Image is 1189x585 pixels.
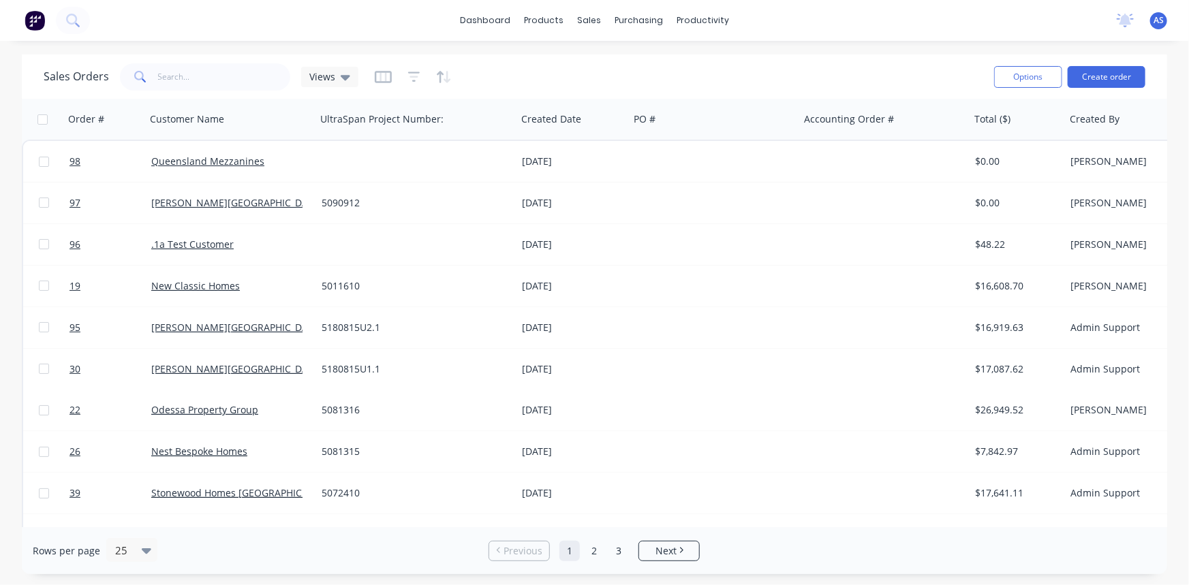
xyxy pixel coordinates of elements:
a: [PERSON_NAME][GEOGRAPHIC_DATA] Co [151,196,336,209]
span: 26 [70,445,80,458]
input: Search... [158,63,291,91]
div: [DATE] [523,486,624,500]
span: Views [309,69,335,84]
button: Create order [1068,66,1145,88]
a: Stonewood Homes [GEOGRAPHIC_DATA] [151,486,333,499]
a: [PERSON_NAME][GEOGRAPHIC_DATA] Co [151,362,336,375]
div: UltraSpan Project Number: [320,112,444,126]
a: 97 [70,183,151,223]
ul: Pagination [483,541,705,561]
img: Factory [25,10,45,31]
div: $0.00 [975,196,1055,210]
div: 5090912 [322,196,502,210]
span: AS [1154,14,1164,27]
div: productivity [670,10,736,31]
a: Nest Bespoke Homes [151,445,247,458]
div: $17,641.11 [975,486,1055,500]
h1: Sales Orders [44,70,109,83]
div: [DATE] [523,403,624,417]
div: $48.22 [975,238,1055,251]
a: Queensland Mezzanines [151,155,264,168]
div: $17,087.62 [975,362,1055,376]
span: 98 [70,155,80,168]
a: 96 [70,224,151,265]
div: [DATE] [523,196,624,210]
div: $26,949.52 [975,403,1055,417]
a: Previous page [489,544,549,558]
a: New Classic Homes [151,279,240,292]
span: 39 [70,486,80,500]
a: 26 [70,431,151,472]
a: 18 [70,514,151,555]
a: Page 2 [584,541,604,561]
span: Previous [504,544,542,558]
div: [DATE] [523,279,624,293]
div: Order # [68,112,104,126]
div: PO # [634,112,655,126]
span: 97 [70,196,80,210]
div: 5011610 [322,279,502,293]
div: 5081315 [322,445,502,458]
span: 19 [70,279,80,293]
a: Page 1 is your current page [559,541,580,561]
a: 30 [70,349,151,390]
div: Total ($) [974,112,1010,126]
a: .1a Test Customer [151,238,234,251]
div: Accounting Order # [804,112,894,126]
span: 96 [70,238,80,251]
div: 5081316 [322,403,502,417]
div: sales [570,10,608,31]
span: Next [655,544,677,558]
div: [DATE] [523,362,624,376]
div: [DATE] [523,238,624,251]
a: Next page [639,544,699,558]
div: $16,919.63 [975,321,1055,334]
div: products [517,10,570,31]
a: 22 [70,390,151,430]
div: Created Date [521,112,581,126]
span: 22 [70,403,80,417]
a: 19 [70,266,151,306]
div: $0.00 [975,155,1055,168]
div: Customer Name [150,112,224,126]
a: 39 [70,473,151,513]
div: [DATE] [523,445,624,458]
span: 95 [70,321,80,334]
div: purchasing [608,10,670,31]
div: 5180815U2.1 [322,321,502,334]
a: Page 3 [608,541,629,561]
a: 98 [70,141,151,182]
span: 30 [70,362,80,376]
div: [DATE] [523,321,624,334]
span: Rows per page [33,544,100,558]
a: [PERSON_NAME][GEOGRAPHIC_DATA] Co [151,321,336,334]
a: dashboard [453,10,517,31]
div: 5180815U1.1 [322,362,502,376]
button: Options [994,66,1062,88]
a: 95 [70,307,151,348]
div: Created By [1070,112,1119,126]
a: Odessa Property Group [151,403,258,416]
div: 5072410 [322,486,502,500]
div: $7,842.97 [975,445,1055,458]
div: $16,608.70 [975,279,1055,293]
div: [DATE] [523,155,624,168]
